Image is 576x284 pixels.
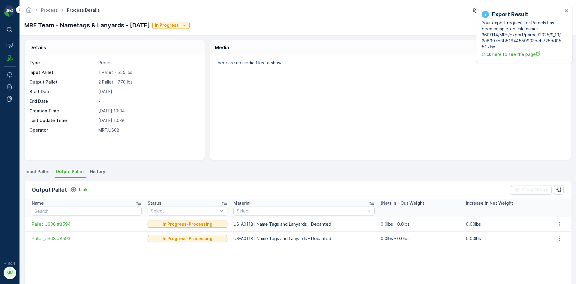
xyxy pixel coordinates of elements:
span: v 1.50.4 [4,262,16,265]
p: 0.00lbs [466,236,545,242]
p: (Net) In - Out Weight [381,200,424,206]
p: 2 Pallet - 770 lbs [98,79,198,85]
p: Status [148,200,161,206]
p: 0.00lbs [466,221,545,227]
button: In Progress-Processing [148,221,227,228]
p: There are no media files to show. [215,60,565,66]
span: Input Pallet [25,169,50,175]
img: logo [4,5,16,17]
div: MM [5,268,15,278]
p: Increase In Net Weight [466,200,513,206]
p: MRF Team - Nametags & Lanyards - [DATE] [24,21,150,30]
span: Output Pallet [56,169,84,175]
button: In Progress-Processing [148,235,227,242]
p: Material [233,200,250,206]
p: Process [98,60,198,66]
button: In Progress [152,22,190,29]
p: Output Pallet [32,186,67,194]
p: In Progress-Processing [163,221,212,227]
p: Name [32,200,44,206]
a: Homepage [25,9,32,14]
button: close [565,8,569,14]
p: Details [29,44,46,51]
a: Click here to see the page [482,51,563,57]
p: Clear Filters [522,187,548,193]
p: US-A0118 I Name Tags and Lanyards - Decanted [233,221,375,227]
p: 1 Pallet - 555 lbs [98,69,198,75]
p: - [98,98,198,104]
p: [DATE] [98,89,198,95]
a: Process [41,8,58,13]
p: Output Pallet [29,79,96,85]
p: Export Result [492,10,528,19]
p: Last Update Time [29,118,96,124]
p: Start Date [29,89,96,95]
p: In Progress-Processing [163,236,212,242]
p: Your export request for Parcels has been completed. File name: 360/114/MRF/export/parcel/2025/9_1... [482,20,563,50]
p: Type [29,60,96,66]
span: History [90,169,105,175]
p: Media [215,44,229,51]
p: Operator [29,127,96,133]
a: Pallet_US08 #8594 [32,221,142,227]
p: [DATE] 10:38 [98,118,198,124]
p: In Progress [155,22,179,28]
p: Select [237,208,365,214]
button: MM [4,267,16,279]
p: [DATE] 10:04 [98,108,198,114]
a: Pallet_US08 #8593 [32,236,142,242]
p: Input Pallet [29,69,96,75]
button: Clear Filters [510,185,552,195]
p: Select [151,208,218,214]
p: 0.0lbs - 0.0lbs [381,221,460,227]
p: MRF.US08 [98,127,198,133]
p: Creation Time [29,108,96,114]
p: End Date [29,98,96,104]
p: US-A0118 I Name Tags and Lanyards - Decanted [233,236,375,242]
p: 0.0lbs - 0.0lbs [381,236,460,242]
button: Link [68,186,90,193]
p: Link [79,187,88,193]
input: Search [32,206,142,216]
span: Process Details [66,7,101,13]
